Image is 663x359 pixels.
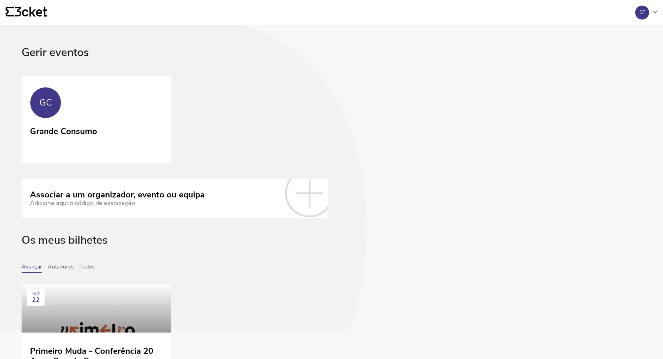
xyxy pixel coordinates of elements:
div: Adiciona aqui o código de associação [30,200,205,207]
div: Gerir eventos [22,46,641,76]
div: Grande Consumo [30,124,97,136]
div: Associar a um organizador, evento ou equipa [30,190,205,200]
button: Anteriores [48,264,74,273]
div: BF [639,10,645,15]
button: Avançar [22,264,42,273]
div: OCT [32,292,40,296]
div: GC [39,97,52,108]
a: Associar a um organizador, evento ou equipa Adiciona aqui o código de associação [22,179,328,218]
g: {' '} [6,7,14,17]
a: GC Grande Consumo [22,76,171,163]
div: Os meus bilhetes [22,234,641,264]
span: 22 [32,296,40,304]
a: {' '} [6,7,47,18]
button: Todos [79,264,95,273]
